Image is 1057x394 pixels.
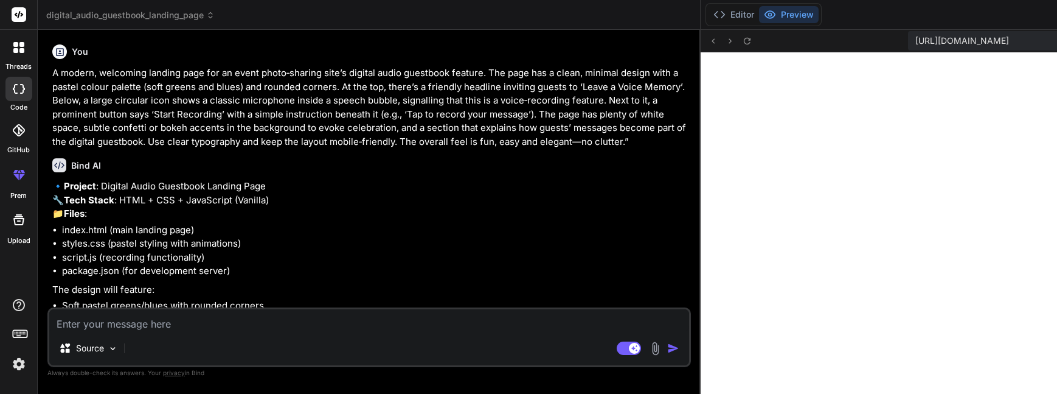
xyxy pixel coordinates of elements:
[7,236,30,246] label: Upload
[7,145,30,155] label: GitHub
[5,62,32,72] label: threads
[108,343,118,354] img: Pick Models
[915,35,1009,47] span: [URL][DOMAIN_NAME]
[62,299,688,313] li: Soft pastel greens/blues with rounded corners
[71,160,101,172] h6: Bind AI
[64,208,85,219] strong: Files
[10,191,27,201] label: prem
[648,342,662,356] img: attachment
[9,354,29,375] img: settings
[64,194,114,206] strong: Tech Stack
[759,6,819,23] button: Preview
[64,180,96,192] strong: Project
[667,342,679,354] img: icon
[62,237,688,251] li: styles.css (pastel styling with animations)
[47,367,691,379] p: Always double-check its answers. Your in Bind
[76,342,104,354] p: Source
[52,66,688,149] p: A modern, welcoming landing page for an event photo‑sharing site’s digital audio guestbook featur...
[46,9,215,21] span: digital_audio_guestbook_landing_page
[10,102,27,113] label: code
[52,180,688,221] p: 🔹 : Digital Audio Guestbook Landing Page 🔧 : HTML + CSS + JavaScript (Vanilla) 📁 :
[62,251,688,265] li: script.js (recording functionality)
[62,223,688,237] li: index.html (main landing page)
[72,46,88,58] h6: You
[62,264,688,278] li: package.json (for development server)
[709,6,759,23] button: Editor
[163,369,185,376] span: privacy
[52,283,688,297] p: The design will feature:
